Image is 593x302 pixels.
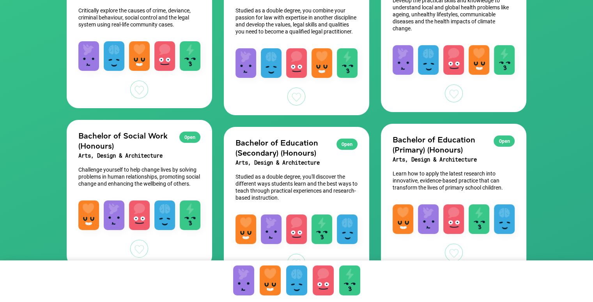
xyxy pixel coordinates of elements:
[235,137,358,158] h2: Bachelor of Education (Secondary) (Honours)
[494,135,515,147] div: Open
[78,7,200,28] p: Critically explore the causes of crime, deviance, criminal behaviour, social control and the lega...
[179,132,200,143] div: Open
[224,127,369,281] a: OpenBachelor of Education (Secondary) (Honours)Arts, Design & ArchitectureStudied as a double deg...
[235,7,358,35] p: Studied as a double degree, you combine your passion for law with expertise in another discipline...
[78,151,200,161] h3: Arts, Design & Architecture
[393,170,515,191] p: Learn how to apply the latest research into innovative, evidence-based practice that can transfor...
[393,155,515,165] h3: Arts, Design & Architecture
[235,173,358,201] p: Studied as a double degree, you'll discover the different ways students learn and the best ways t...
[78,130,200,151] h2: Bachelor of Social Work (Honours)
[78,166,200,187] p: Challenge yourself to help change lives by solving problems in human relationships, promoting soc...
[336,139,358,150] div: Open
[381,124,526,271] a: OpenBachelor of Education (Primary) (Honours)Arts, Design & ArchitectureLearn how to apply the la...
[235,158,358,168] h3: Arts, Design & Architecture
[67,120,212,267] a: OpenBachelor of Social Work (Honours)Arts, Design & ArchitectureChallenge yourself to help change...
[393,134,515,155] h2: Bachelor of Education (Primary) (Honours)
